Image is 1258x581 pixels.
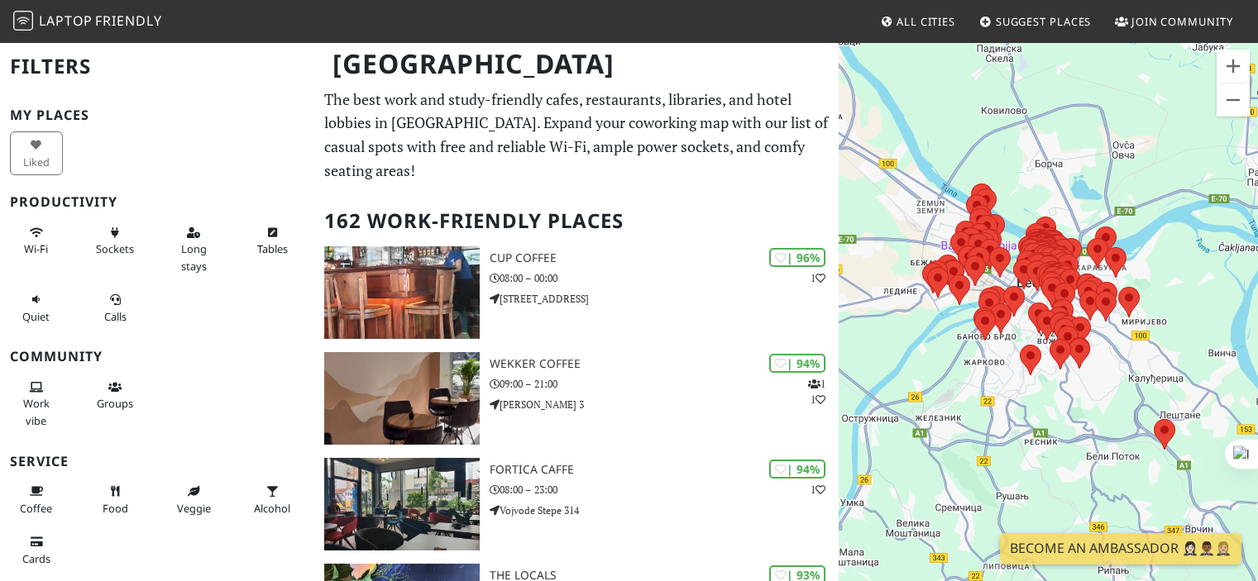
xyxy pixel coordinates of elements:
[490,270,839,286] p: 08:00 – 00:00
[490,397,839,412] p: [PERSON_NAME] 3
[769,248,825,267] div: | 96%
[314,352,839,445] a: Wekker Coffee | 94% 11 Wekker Coffee 09:00 – 21:00 [PERSON_NAME] 3
[181,241,207,273] span: Long stays
[88,374,141,417] button: Groups
[97,396,133,411] span: Group tables
[490,463,839,477] h3: Fortica caffe
[103,501,128,516] span: Food
[39,12,93,30] span: Laptop
[22,309,50,324] span: Quiet
[246,219,299,263] button: Tables
[490,502,839,518] p: Vojvode Stepe 314
[10,219,63,263] button: Wi-Fi
[490,251,839,265] h3: Cup Coffee
[897,14,955,29] span: All Cities
[10,194,304,210] h3: Productivity
[808,376,825,407] p: 1 1
[167,478,220,521] button: Veggie
[10,286,63,330] button: Quiet
[324,196,829,246] h2: 162 Work-Friendly Places
[324,352,479,445] img: Wekker Coffee
[177,501,211,516] span: Veggie
[490,376,839,392] p: 09:00 – 21:00
[13,7,162,36] a: LaptopFriendly LaptopFriendly
[10,454,304,469] h3: Service
[490,357,839,371] h3: Wekker Coffee
[88,478,141,521] button: Food
[96,241,134,256] span: Power sockets
[324,246,479,339] img: Cup Coffee
[996,14,1092,29] span: Suggest Places
[88,219,141,263] button: Sockets
[490,291,839,307] p: [STREET_ADDRESS]
[811,482,825,498] p: 1
[1217,50,1250,83] button: Büyüt
[873,7,962,36] a: All Cities
[257,241,288,256] span: Work-friendly tables
[10,41,304,92] h2: Filters
[88,286,141,330] button: Calls
[973,7,1098,36] a: Suggest Places
[13,11,33,31] img: LaptopFriendly
[24,241,48,256] span: Stable Wi-Fi
[1108,7,1240,36] a: Join Community
[10,478,63,521] button: Coffee
[20,501,52,516] span: Coffee
[10,349,304,364] h3: Community
[10,374,63,434] button: Work vibe
[22,551,50,566] span: Credit cards
[246,478,299,521] button: Alcohol
[1000,533,1241,564] a: Become an Ambassador 🤵🏻‍♀️🤵🏾‍♂️🤵🏼‍♀️
[254,501,290,516] span: Alcohol
[490,482,839,498] p: 08:00 – 23:00
[314,246,839,339] a: Cup Coffee | 96% 1 Cup Coffee 08:00 – 00:00 [STREET_ADDRESS]
[319,41,835,87] h1: [GEOGRAPHIC_DATA]
[104,309,127,324] span: Video/audio calls
[23,396,50,427] span: People working
[167,219,220,279] button: Long stays
[769,460,825,479] div: | 94%
[10,528,63,572] button: Cards
[324,88,829,183] p: The best work and study-friendly cafes, restaurants, libraries, and hotel lobbies in [GEOGRAPHIC_...
[324,458,479,550] img: Fortica caffe
[1217,83,1250,117] button: Küçült
[314,458,839,550] a: Fortica caffe | 94% 1 Fortica caffe 08:00 – 23:00 Vojvode Stepe 314
[1131,14,1233,29] span: Join Community
[769,354,825,373] div: | 94%
[95,12,161,30] span: Friendly
[811,270,825,286] p: 1
[10,107,304,123] h3: My Places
